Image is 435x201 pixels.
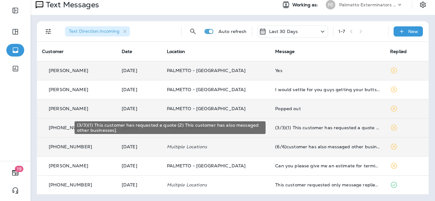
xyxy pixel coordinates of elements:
[49,125,92,131] span: [PHONE_NUMBER]
[122,163,157,168] p: Sep 9, 2025 11:13 AM
[275,144,380,149] div: (6/6)customer has also messaged other businesses].
[6,166,24,179] button: 19
[122,144,157,149] p: Sep 16, 2025 12:42 PM
[122,87,157,92] p: Sep 19, 2025 08:24 AM
[167,106,246,111] span: PALMETTO - [GEOGRAPHIC_DATA]
[167,68,246,73] span: PALMETTO - [GEOGRAPHIC_DATA]
[167,49,185,54] span: Location
[49,144,92,150] span: [PHONE_NUMBER]
[339,29,345,34] div: 1 - 7
[122,106,157,111] p: Sep 18, 2025 10:44 AM
[167,144,265,149] p: Multiple Locations
[42,25,55,38] button: Filters
[49,106,88,111] p: [PERSON_NAME]
[6,4,24,17] button: Expand Sidebar
[275,87,380,92] div: I would settle for you guys getting your butts out here for my termite inspection I paid for seve...
[275,163,380,168] div: Can you please give me an estimate for termite service.
[187,25,199,38] button: Search Messages
[408,29,418,34] p: New
[339,2,396,7] p: Palmetto Exterminators LLC
[167,163,246,169] span: PALMETTO - [GEOGRAPHIC_DATA]
[167,182,265,187] p: Multiple Locations
[42,49,64,54] span: Customer
[275,49,295,54] span: Message
[49,87,88,92] p: [PERSON_NAME]
[49,163,88,168] p: [PERSON_NAME]
[49,182,92,188] span: [PHONE_NUMBER]
[390,49,407,54] span: Replied
[275,125,380,130] div: (3/3)(1) This customer has requested a quote (2) This customer has also messaged other businesses].
[292,2,319,8] span: Working as:
[15,166,24,172] span: 19
[275,68,380,73] div: Yes
[122,182,157,187] p: Sep 3, 2025 10:55 AM
[49,68,88,73] p: [PERSON_NAME]
[269,29,298,34] p: Last 30 Days
[275,106,380,111] div: Popped out
[122,49,132,54] span: Date
[122,68,157,73] p: Sep 26, 2025 09:42 AM
[275,182,380,187] div: This customer requested only message replies (no calls). Reply here or respond via your LSA dashb...
[65,26,130,37] div: Text Direction:Incoming
[167,87,246,92] span: PALMETTO - [GEOGRAPHIC_DATA]
[218,29,247,34] p: Auto refresh
[69,28,119,34] span: Text Direction : Incoming
[75,121,266,134] div: (3/3)(1) This customer has requested a quote (2) This customer has also messaged other businesses].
